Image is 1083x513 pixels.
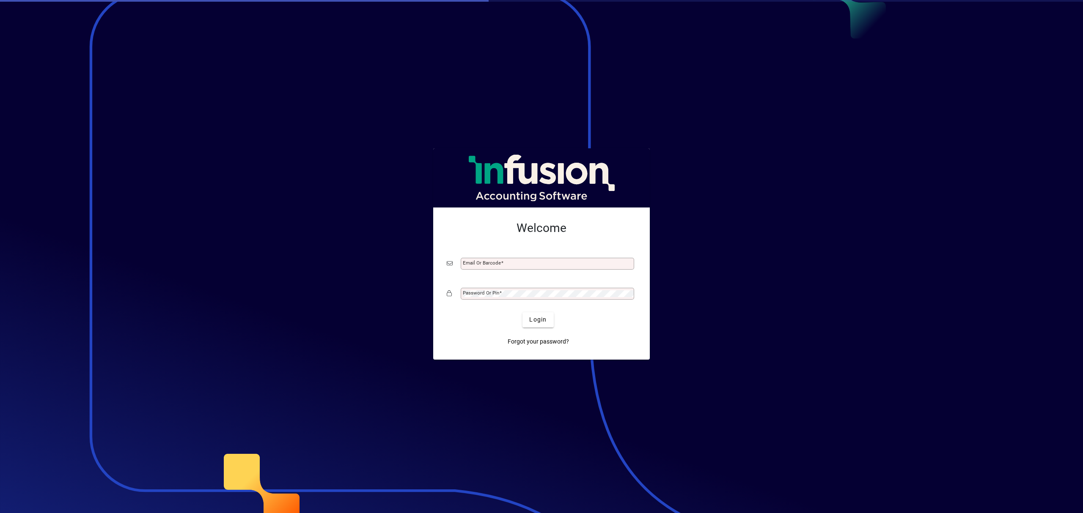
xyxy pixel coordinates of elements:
[508,337,569,346] span: Forgot your password?
[504,334,572,349] a: Forgot your password?
[463,290,499,296] mat-label: Password or Pin
[529,315,547,324] span: Login
[463,260,501,266] mat-label: Email or Barcode
[447,221,636,235] h2: Welcome
[522,312,553,327] button: Login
